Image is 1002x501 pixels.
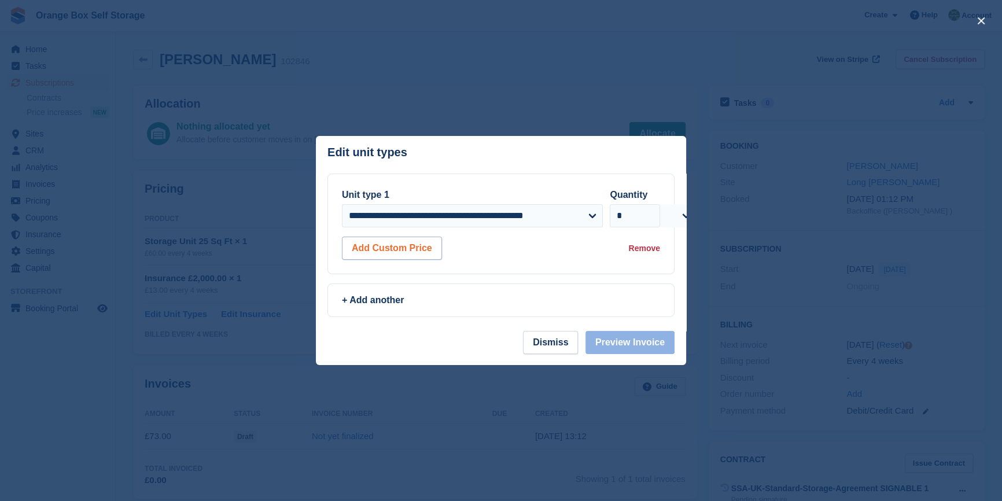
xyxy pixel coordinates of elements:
[972,12,990,30] button: close
[629,242,660,255] div: Remove
[342,293,660,307] div: + Add another
[610,190,647,200] label: Quantity
[523,331,578,354] button: Dismiss
[342,237,442,260] button: Add Custom Price
[327,146,407,159] p: Edit unit types
[585,331,675,354] button: Preview Invoice
[342,190,389,200] label: Unit type 1
[327,283,675,317] a: + Add another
